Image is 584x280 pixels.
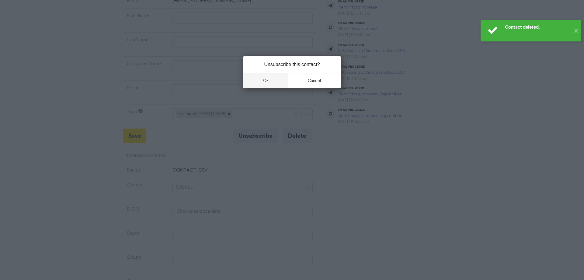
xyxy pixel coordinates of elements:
[243,56,341,73] div: Unsubscribe this contact?
[505,24,570,30] div: Contact deleted.
[554,251,584,280] iframe: Chat Widget
[243,73,288,88] button: ok
[288,73,341,88] button: cancel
